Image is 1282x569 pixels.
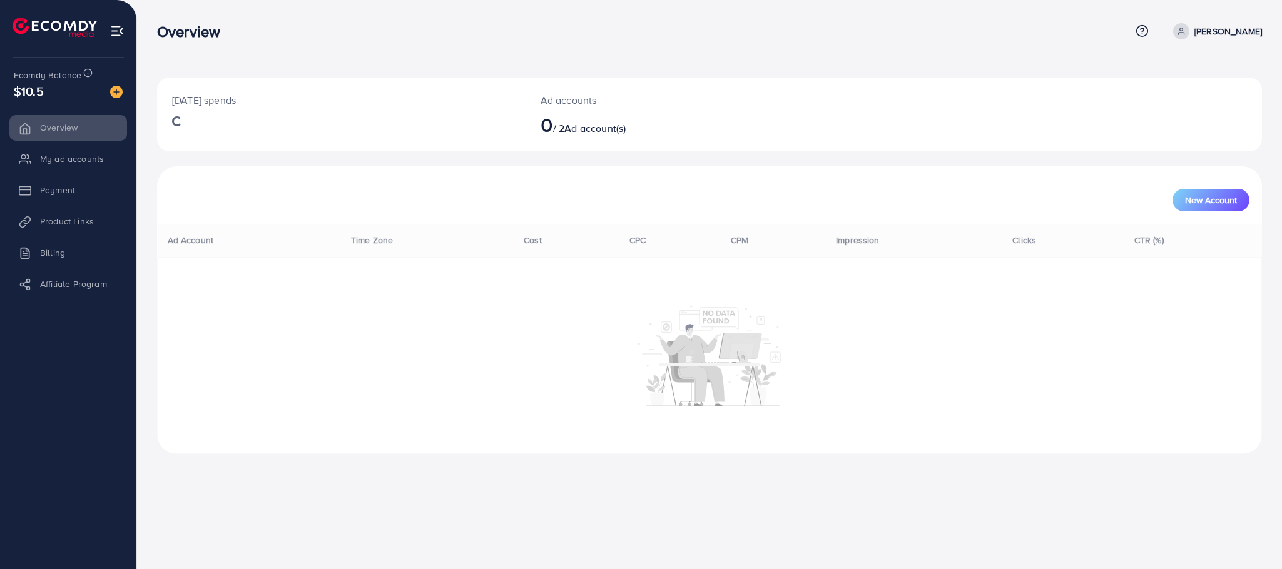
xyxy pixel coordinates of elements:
[110,86,123,98] img: image
[14,82,44,100] span: $10.5
[1185,196,1237,204] span: New Account
[13,18,97,37] img: logo
[1173,189,1249,211] button: New Account
[1194,24,1262,39] p: [PERSON_NAME]
[564,121,626,135] span: Ad account(s)
[110,24,125,38] img: menu
[172,93,511,108] p: [DATE] spends
[14,69,81,81] span: Ecomdy Balance
[541,93,787,108] p: Ad accounts
[541,113,787,136] h2: / 2
[541,110,553,139] span: 0
[157,23,230,41] h3: Overview
[1168,23,1262,39] a: [PERSON_NAME]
